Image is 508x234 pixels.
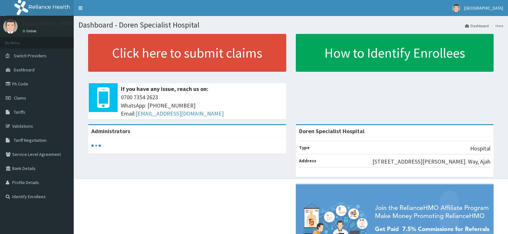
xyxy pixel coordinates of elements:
b: Administrators [91,127,130,135]
b: Address [299,158,316,164]
strong: Doren Specialist Hospital [299,127,364,135]
p: Hospital [470,144,490,153]
span: Dashboard [14,67,35,73]
a: Dashboard [465,23,489,28]
span: [GEOGRAPHIC_DATA] [464,5,503,11]
a: [EMAIL_ADDRESS][DOMAIN_NAME] [136,110,224,117]
p: [GEOGRAPHIC_DATA] [22,21,75,27]
span: Tariff Negotiation [14,137,46,143]
span: Switch Providers [14,53,46,59]
h1: Dashboard - Doren Specialist Hospital [79,21,503,29]
span: Tariffs [14,109,25,115]
img: User Image [452,4,460,12]
img: User Image [3,19,18,34]
b: Type [299,145,310,150]
a: Click here to submit claims [88,34,286,72]
b: If you have any issue, reach us on: [121,85,208,93]
span: Claims [14,95,26,101]
a: Online [22,29,38,33]
li: Here [489,23,503,28]
a: How to Identify Enrollees [296,34,494,72]
p: [STREET_ADDRESS][PERSON_NAME]. Way, Ajah [372,157,490,166]
span: 0700 7354 2623 WhatsApp: [PHONE_NUMBER] Email: [121,93,283,118]
svg: audio-loading [91,141,101,150]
